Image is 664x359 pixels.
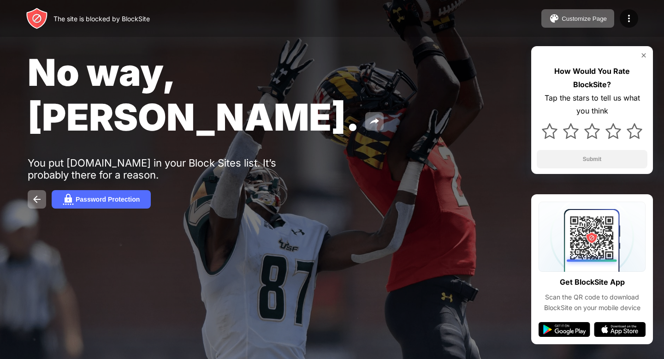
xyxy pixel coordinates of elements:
img: rate-us-close.svg [640,52,647,59]
div: The site is blocked by BlockSite [53,15,150,23]
img: star.svg [584,123,600,139]
div: Password Protection [76,196,140,203]
div: Scan the QR code to download BlockSite on your mobile device [539,292,646,313]
button: Submit [537,150,647,168]
img: back.svg [31,194,42,205]
div: You put [DOMAIN_NAME] in your Block Sites list. It’s probably there for a reason. [28,157,313,181]
img: share.svg [369,116,380,127]
img: google-play.svg [539,322,590,337]
img: header-logo.svg [26,7,48,30]
div: How Would You Rate BlockSite? [537,65,647,91]
div: Get BlockSite App [560,275,625,289]
img: pallet.svg [549,13,560,24]
div: Tap the stars to tell us what you think [537,91,647,118]
div: Customize Page [562,15,607,22]
img: star.svg [605,123,621,139]
button: Customize Page [541,9,614,28]
img: star.svg [627,123,642,139]
button: Password Protection [52,190,151,209]
img: menu-icon.svg [623,13,634,24]
img: star.svg [563,123,579,139]
img: star.svg [542,123,557,139]
span: No way, [PERSON_NAME]. [28,50,360,139]
img: app-store.svg [594,322,646,337]
img: password.svg [63,194,74,205]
